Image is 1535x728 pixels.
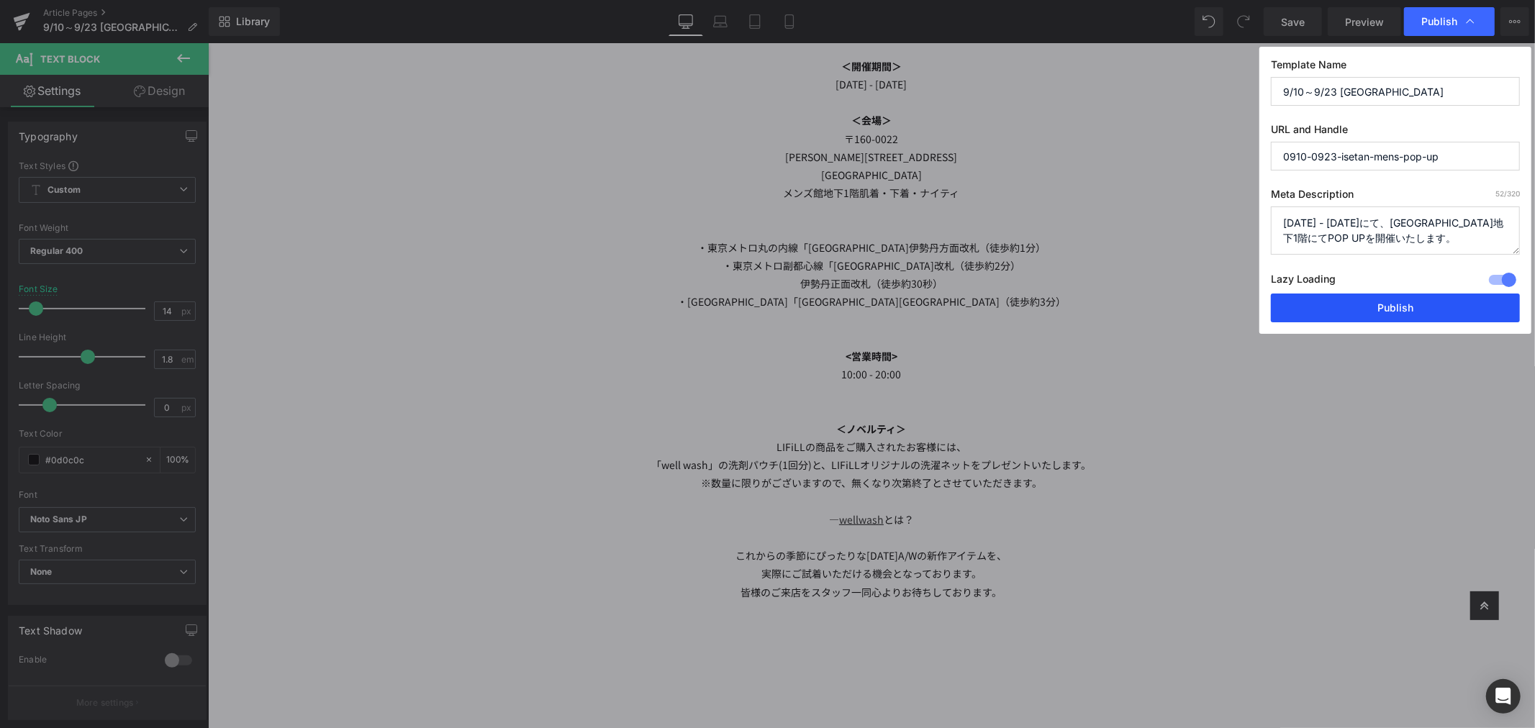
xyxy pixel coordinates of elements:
span: 52 [1495,189,1504,198]
label: URL and Handle [1271,123,1520,142]
p: LIFiLLの商品をご購入されたお客様には、 [373,395,954,413]
p: [PERSON_NAME][STREET_ADDRESS] [373,105,954,123]
label: Template Name [1271,58,1520,77]
p: メンズ館地下1階肌着・下着・ナイティ [373,141,954,159]
p: 〒160-0022 [373,87,954,105]
p: [DATE] - [DATE] [373,32,954,50]
p: [GEOGRAPHIC_DATA] [373,123,954,141]
p: 「well wash」の洗剤パウチ(1回分)と、LIFiLLオリジナルの洗濯ネットをプレゼントいたします。 [373,413,954,431]
p: ・東京メトロ副都心線「[GEOGRAPHIC_DATA]改札（徒歩約2分） [373,214,954,232]
p: 伊勢丹正面改札（徒歩約30秒） [373,232,954,250]
p: ・東京メトロ丸の内線「[GEOGRAPHIC_DATA]伊勢丹方面改札（徒歩約1分） [373,196,954,214]
strong: ＜ノベルティ＞ [629,378,699,393]
strong: ＜開催期間＞ [633,16,694,30]
p: ※数量に限りがございますので、無くなり次第終了とさせていただきます。 [373,431,954,449]
p: 皆様のご来店をスタッフ一同心よりお待ちしております。 [373,540,954,558]
div: Open Intercom Messenger [1486,679,1521,714]
span: これからの季節にぴったりな[DATE]A/Wの新作アイテムを、 [528,505,800,519]
a: wellwash [631,469,676,483]
p: ・[GEOGRAPHIC_DATA]「[GEOGRAPHIC_DATA][GEOGRAPHIC_DATA]（徒歩約3分） [373,250,954,268]
label: Lazy Loading [1271,270,1336,294]
strong: <営業時間> [638,306,689,320]
p: ― とは？ [373,468,954,486]
strong: ＜会場＞ [643,70,684,84]
button: Publish [1271,294,1520,322]
p: 10:00 - 20:00 [373,322,954,340]
span: /320 [1495,189,1520,198]
label: Meta Description [1271,188,1520,206]
textarea: [DATE] - [DATE]にて、[GEOGRAPHIC_DATA]地下1階にてPOP UPを開催いたします。 [1271,206,1520,255]
span: 実際にご試着いただける機会となっております。 [553,523,774,537]
span: Publish [1421,15,1457,28]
